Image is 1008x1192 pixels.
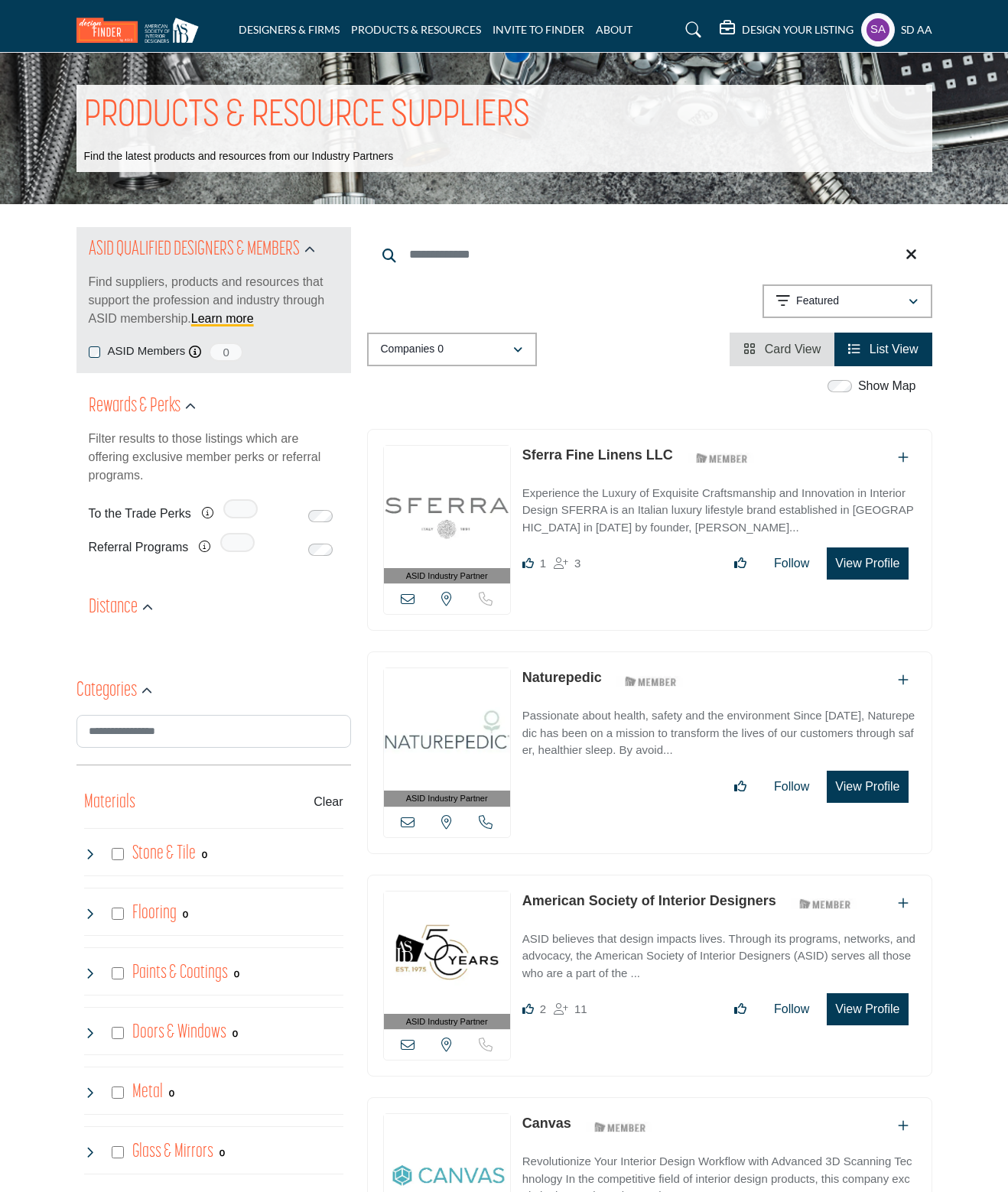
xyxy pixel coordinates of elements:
[522,698,916,759] a: Passionate about health, safety and the environment Since [DATE], Naturepedic has been on a missi...
[406,792,488,805] span: ASID Industry Partner
[522,670,602,685] a: Naturepedic
[616,671,685,690] img: ASID Members Badge Icon
[384,446,510,568] img: Sferra Fine Linens LLC
[308,544,333,556] input: Switch to Referral Programs
[898,674,909,687] a: Add To List
[234,966,239,980] div: 0 Results For Paints & Coatings
[861,13,895,47] button: Show hide supplier dropdown
[764,548,819,579] button: Follow
[169,1086,174,1099] div: 0 Results For Metal
[183,909,188,920] b: 0
[898,897,909,910] a: Add To List
[720,21,854,39] div: DESIGN YOUR LISTING
[89,430,339,485] p: Filter results to those listings which are offering exclusive member perks or referral programs.
[522,1116,571,1131] a: Canvas
[765,343,821,356] span: Card View
[791,895,860,914] img: ASID Members Badge Icon
[132,1079,163,1106] h4: Metal: Iron, steel, aluminum and bronze worked into custom fabrications.
[89,500,191,527] label: To the Trade Perks
[169,1088,174,1099] b: 0
[522,893,776,908] a: American Society of Interior Designers
[796,294,839,309] p: Featured
[834,333,932,366] li: List View
[522,1003,534,1015] i: Likes
[596,23,632,36] a: ABOUT
[688,449,756,468] img: ASID Members Badge Icon
[540,557,546,570] span: 1
[89,594,138,622] h2: Distance
[132,840,196,867] h4: Stone & Tile: Natural stone slabs, tiles and mosaics with unique veining and coloring.
[381,342,444,357] p: Companies 0
[743,343,821,356] a: View Card
[522,667,602,688] p: Naturepedic
[898,451,909,464] a: Add To List
[522,707,916,759] p: Passionate about health, safety and the environment Since [DATE], Naturepedic has been on a missi...
[89,393,180,421] h2: Rewards & Perks
[586,1117,655,1136] img: ASID Members Badge Icon
[89,346,100,358] input: ASID Members checkbox
[84,93,530,140] h1: PRODUCTS & RESOURCE SUPPLIERS
[522,1113,571,1134] p: Canvas
[234,969,239,979] b: 0
[132,900,177,927] h4: Flooring: Flooring
[232,1026,238,1040] div: 0 Results For Doors & Windows
[89,236,300,264] h2: ASID QUALIFIED DESIGNERS & MEMBERS
[540,1002,546,1015] span: 2
[827,771,908,803] button: View Profile
[112,908,124,920] input: Select Flooring checkbox
[367,333,537,366] button: Companies 0
[493,23,584,36] a: INVITE TO FINDER
[901,22,932,37] h5: sd aa
[89,534,189,560] label: Referral Programs
[183,907,188,921] div: 0 Results For Flooring
[384,446,510,584] a: ASID Industry Partner
[764,771,819,802] button: Follow
[367,236,932,273] input: Search Keyword
[858,377,916,395] label: Show Map
[522,447,673,463] a: Sferra Fine Linens LLC
[406,570,488,583] span: ASID Industry Partner
[574,557,580,570] span: 3
[522,557,534,569] i: Like
[724,994,756,1025] button: Like listing
[232,1028,238,1039] b: 0
[219,1145,225,1159] div: 0 Results For Glass & Mirrors
[76,715,351,748] input: Search Category
[522,921,916,983] a: ASID believes that design impacts lives. Through its programs, networks, and advocacy, the Americ...
[314,793,343,811] buton: Clear
[112,1086,124,1099] input: Select Metal checkbox
[112,967,124,979] input: Select Paints & Coatings checkbox
[84,149,394,164] p: Find the latest products and resources from our Industry Partners
[870,343,919,356] span: List View
[554,1000,587,1018] div: Followers
[671,18,711,42] a: Search
[112,1146,124,1158] input: Select Glass & Mirrors checkbox
[730,333,834,366] li: Card View
[76,18,206,43] img: Site Logo
[202,849,207,860] b: 0
[384,892,510,1014] img: American Society of Interior Designers
[112,848,124,860] input: Select Stone & Tile checkbox
[522,891,776,911] p: American Society of Interior Designers
[308,510,333,522] input: Switch to To the Trade Perks
[209,343,243,362] span: 0
[827,547,908,580] button: View Profile
[724,548,756,579] button: Like listing
[112,1027,124,1039] input: Select Doors & Windows checkbox
[384,668,510,791] img: Naturepedic
[191,312,254,325] a: Learn more
[76,677,137,705] h2: Categories
[724,771,756,802] button: Like listing
[219,1148,225,1158] b: 0
[848,343,918,356] a: View List
[574,1002,587,1015] span: 11
[132,1138,213,1165] h4: Glass & Mirrors: Clear, tinted, etched, specialty and custom cut glass.
[763,284,932,318] button: Featured
[522,445,673,466] p: Sferra Fine Linens LLC
[351,23,481,36] a: PRODUCTS & RESOURCES
[406,1015,488,1028] span: ASID Industry Partner
[84,788,135,817] button: Materials
[239,23,340,36] a: DESIGNERS & FIRMS
[384,892,510,1030] a: ASID Industry Partner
